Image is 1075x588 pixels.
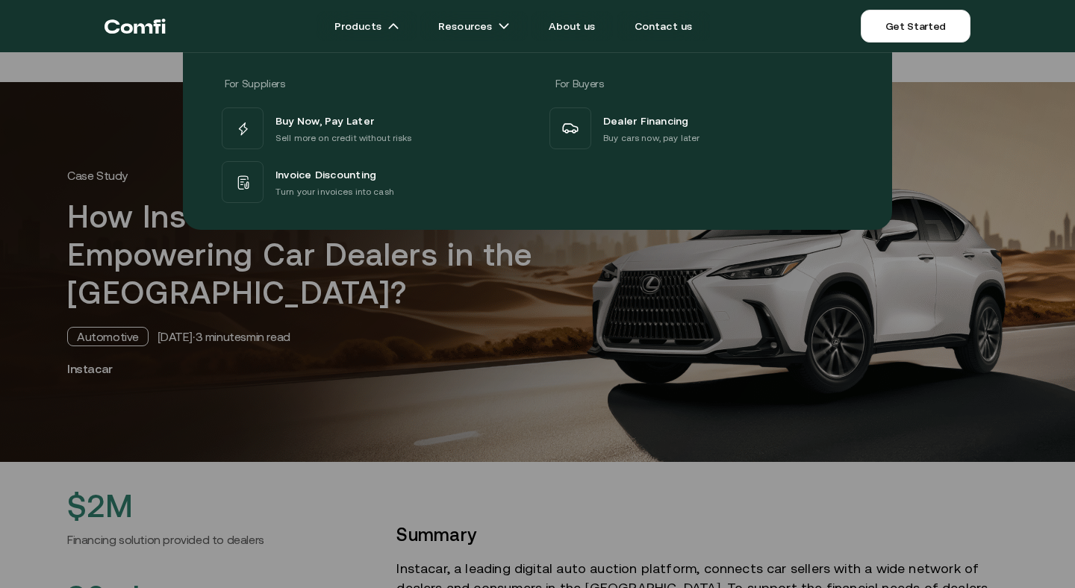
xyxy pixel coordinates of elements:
[546,104,856,152] a: Dealer FinancingBuy cars now, pay later
[603,131,699,146] p: Buy cars now, pay later
[387,20,399,32] img: arrow icons
[861,10,970,43] a: Get Started
[225,78,284,90] span: For Suppliers
[420,11,528,41] a: Resourcesarrow icons
[603,111,689,131] span: Dealer Financing
[275,165,376,184] span: Invoice Discounting
[498,20,510,32] img: arrow icons
[531,11,613,41] a: About us
[555,78,604,90] span: For Buyers
[275,111,374,131] span: Buy Now, Pay Later
[617,11,711,41] a: Contact us
[219,158,529,206] a: Invoice DiscountingTurn your invoices into cash
[105,4,166,49] a: Return to the top of the Comfi home page
[317,11,417,41] a: Productsarrow icons
[275,184,394,199] p: Turn your invoices into cash
[275,131,412,146] p: Sell more on credit without risks
[219,104,529,152] a: Buy Now, Pay LaterSell more on credit without risks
